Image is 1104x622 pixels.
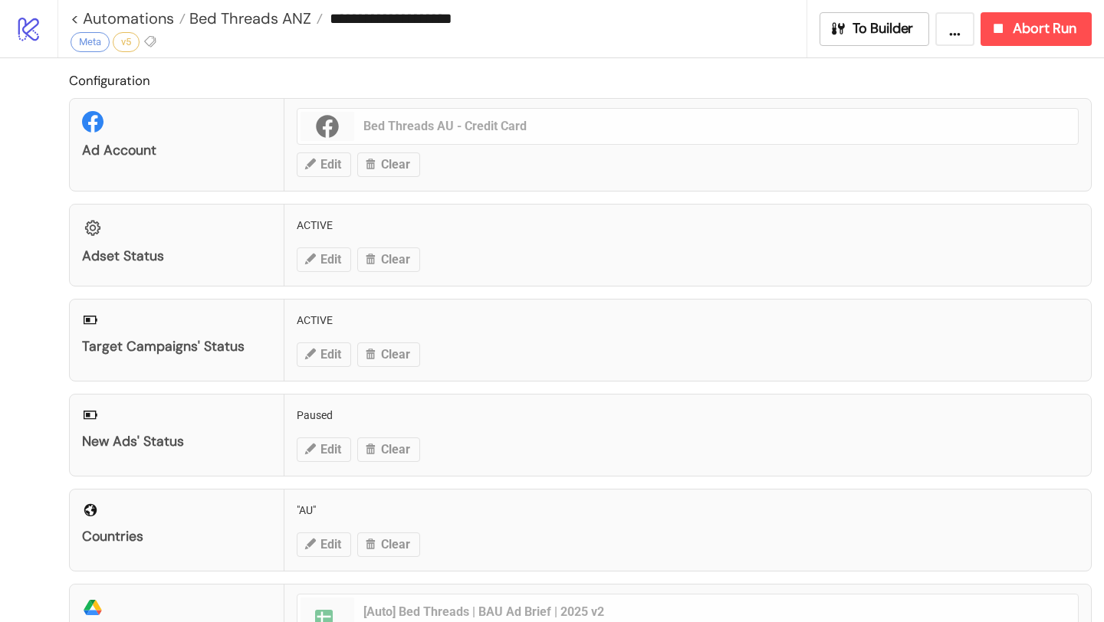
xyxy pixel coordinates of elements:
a: < Automations [71,11,186,26]
div: v5 [113,32,140,52]
h2: Configuration [69,70,1092,90]
button: ... [935,12,974,46]
button: To Builder [820,12,930,46]
div: Meta [71,32,110,52]
span: To Builder [853,20,914,38]
button: Abort Run [981,12,1092,46]
a: Bed Threads ANZ [186,11,323,26]
span: Abort Run [1013,20,1076,38]
span: Bed Threads ANZ [186,8,311,28]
